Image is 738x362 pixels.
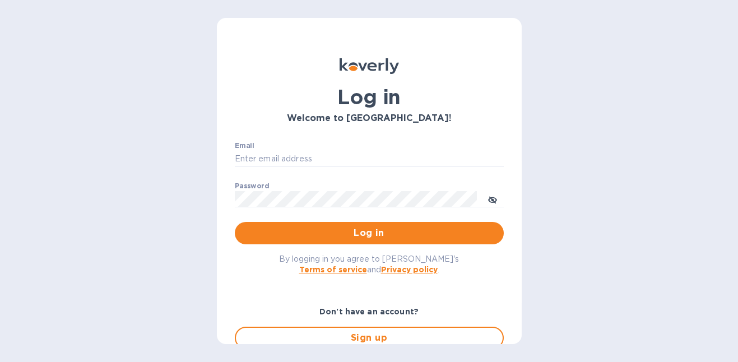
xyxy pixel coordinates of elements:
b: Don't have an account? [319,307,419,316]
a: Terms of service [299,265,367,274]
span: Log in [244,226,495,240]
h1: Log in [235,85,504,109]
span: By logging in you agree to [PERSON_NAME]'s and . [279,254,459,274]
label: Email [235,142,254,149]
label: Password [235,183,269,189]
img: Koverly [340,58,399,74]
button: Sign up [235,327,504,349]
input: Enter email address [235,151,504,168]
h3: Welcome to [GEOGRAPHIC_DATA]! [235,113,504,124]
a: Privacy policy [381,265,438,274]
span: Sign up [245,331,494,345]
button: toggle password visibility [481,188,504,210]
button: Log in [235,222,504,244]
